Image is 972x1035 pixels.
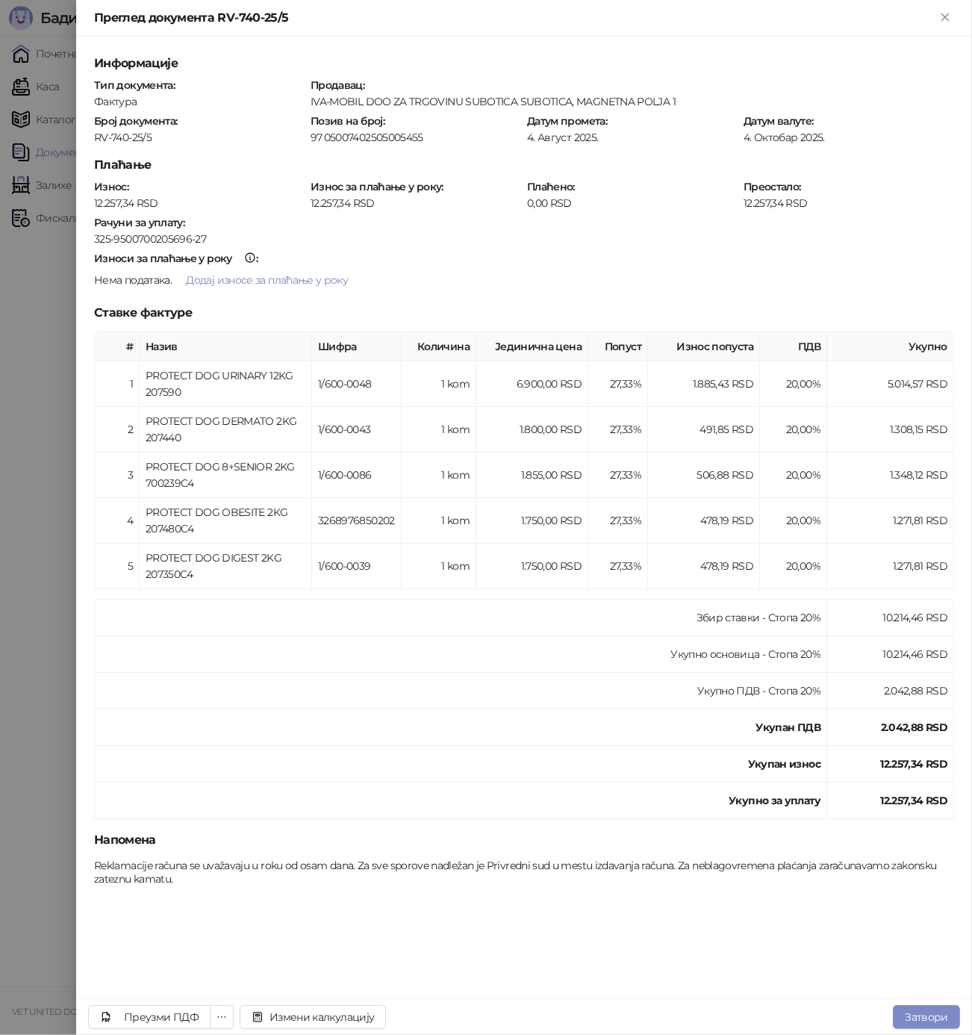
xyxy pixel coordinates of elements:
strong: Износ за плаћање у року : [311,180,443,193]
div: Преглед документа RV-740-25/5 [94,9,936,27]
div: PROTECT DOG URINARY 12KG 207590 [146,367,305,400]
td: 1.750,00 RSD [476,498,588,544]
td: 478,19 RSD [648,544,760,589]
td: 27,33% [588,544,648,589]
div: PROTECT DOG DIGEST 2KG 207350C4 [146,550,305,582]
td: 27,33% [588,361,648,407]
strong: Износ : [94,180,128,193]
h5: Информације [94,55,954,72]
div: PROTECT DOG DERMATO 2KG 207440 [146,413,305,446]
div: 97 [310,131,323,144]
td: 10.214,46 RSD [827,600,954,636]
strong: Датум валуте : [744,114,814,128]
strong: 12.257,34 RSD [880,794,947,807]
strong: Рачуни за уплату : [94,216,184,229]
th: Шифра [312,332,402,361]
td: 1 kom [402,361,476,407]
td: 1.308,15 RSD [827,407,954,453]
strong: 2.042,88 RSD [881,721,947,734]
th: Назив [140,332,312,361]
td: 491,85 RSD [648,407,760,453]
td: 1/600-0048 [312,361,402,407]
td: 506,88 RSD [648,453,760,498]
div: PROTECT DOG OBESITE 2KG 207480C4 [146,504,305,537]
div: Преузми ПДФ [124,1010,199,1024]
button: Измени калкулацију [240,1005,386,1029]
strong: Број документа : [94,114,177,128]
strong: Позив на број : [311,114,384,128]
td: 1.885,43 RSD [648,361,760,407]
td: 27,33% [588,453,648,498]
div: 12.257,34 RSD [309,196,523,210]
strong: Укупно за уплату [729,794,820,807]
td: 4 [95,498,140,544]
div: . [93,268,956,292]
td: Збир ставки - Стопа 20% [95,600,827,636]
th: # [95,332,140,361]
td: 1 kom [402,453,476,498]
h5: Ставке фактуре [94,304,954,322]
td: Укупно основица - Стопа 20% [95,636,827,673]
strong: Преостало : [744,180,801,193]
span: 20,00 % [786,423,820,436]
td: 3 [95,453,140,498]
h5: Плаћање [94,156,954,174]
button: Додај износе за плаћање у року [174,268,360,292]
td: Укупно ПДВ - Стопа 20% [95,673,827,709]
strong: Плаћено : [527,180,575,193]
strong: Датум промета : [527,114,607,128]
td: 1 [95,361,140,407]
td: 27,33% [588,498,648,544]
td: 3268976850202 [312,498,402,544]
td: 1.271,81 RSD [827,544,954,589]
span: ellipsis [216,1012,227,1022]
td: 1 kom [402,407,476,453]
td: 1.800,00 RSD [476,407,588,453]
strong: 12.257,34 RSD [880,757,947,771]
div: RV-740-25/5 [93,131,306,144]
div: 12.257,34 RSD [742,196,956,210]
td: 2 [95,407,140,453]
div: IVA-MOBIL DOO ZA TRGOVINU SUBOTICA SUBOTICA, MAGNETNA POLJA 1 [310,95,953,108]
th: ПДВ [760,332,827,361]
td: 1/600-0086 [312,453,402,498]
div: 12.257,34 RSD [93,196,306,210]
div: PROTECT DOG 8+SENIOR 2KG 700239C4 [146,459,305,491]
td: 1.855,00 RSD [476,453,588,498]
td: 478,19 RSD [648,498,760,544]
span: 20,00 % [786,377,820,391]
h5: Напомена [94,831,954,849]
button: Затвори [893,1005,960,1029]
th: Количина [402,332,476,361]
div: 0,00 RSD [526,196,739,210]
strong: : [94,252,258,265]
div: 4. Октобар 2025. [742,131,956,144]
a: Преузми ПДФ [88,1005,211,1029]
td: 1.348,12 RSD [827,453,954,498]
td: 27,33% [588,407,648,453]
td: 10.214,46 RSD [827,636,954,673]
th: Укупно [827,332,954,361]
span: 20,00 % [786,468,820,482]
div: Фактура [93,95,306,108]
th: Попуст [588,332,648,361]
button: Close [936,9,954,27]
td: 5 [95,544,140,589]
div: 4. Август 2025. [526,131,739,144]
strong: Укупан ПДВ [756,721,820,734]
div: Износи за плаћање у року [94,253,232,264]
strong: Продавац : [311,78,364,92]
span: 20,00 % [786,514,820,527]
th: Износ попуста [648,332,760,361]
td: 1/600-0039 [312,544,402,589]
th: Јединична цена [476,332,588,361]
div: Reklamacije računa se uvažavaju u roku od osam dana. Za sve sporove nadležan je Privredni sud u m... [93,859,956,886]
td: 1.750,00 RSD [476,544,588,589]
div: 05007402505005455 [323,131,520,144]
td: 1.271,81 RSD [827,498,954,544]
td: 2.042,88 RSD [827,673,954,709]
td: 1 kom [402,498,476,544]
span: Нема података [94,273,170,287]
span: 20,00 % [786,559,820,573]
td: 1/600-0043 [312,407,402,453]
